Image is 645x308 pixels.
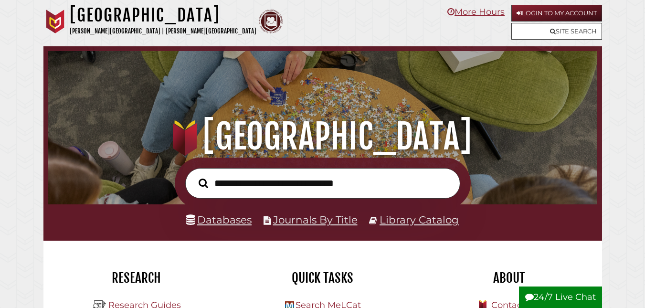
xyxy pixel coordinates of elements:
button: Search [194,176,213,191]
a: Databases [186,213,252,226]
h1: [GEOGRAPHIC_DATA] [58,116,588,158]
i: Search [199,178,208,189]
h1: [GEOGRAPHIC_DATA] [70,5,256,26]
a: Library Catalog [380,213,459,226]
a: Site Search [511,23,602,40]
a: More Hours [447,7,505,17]
a: Login to My Account [511,5,602,21]
img: Calvin University [43,10,67,33]
p: [PERSON_NAME][GEOGRAPHIC_DATA] | [PERSON_NAME][GEOGRAPHIC_DATA] [70,26,256,37]
h2: Quick Tasks [237,270,409,286]
a: Journals By Title [273,213,358,226]
h2: Research [51,270,222,286]
img: Calvin Theological Seminary [259,10,283,33]
h2: About [423,270,595,286]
